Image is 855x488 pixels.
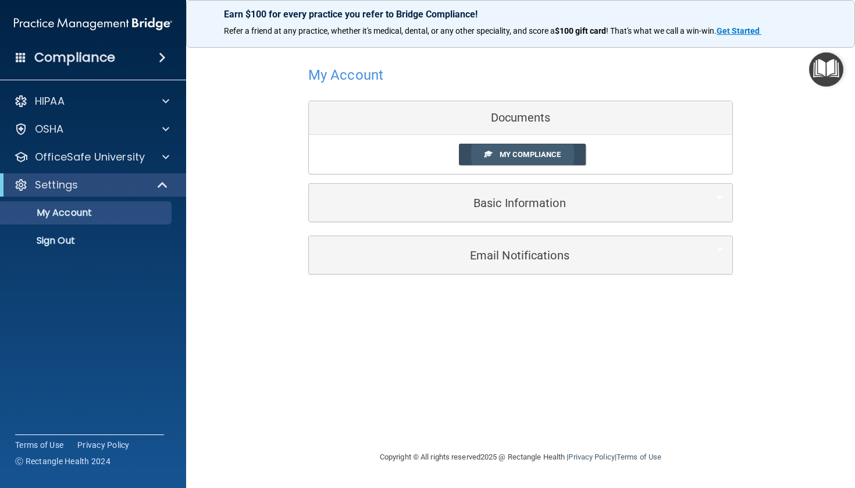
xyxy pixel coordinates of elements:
[35,94,65,108] p: HIPAA
[224,9,817,20] p: Earn $100 for every practice you refer to Bridge Compliance!
[318,197,688,209] h5: Basic Information
[14,178,169,192] a: Settings
[318,242,724,268] a: Email Notifications
[809,52,843,87] button: Open Resource Center
[555,26,606,35] strong: $100 gift card
[318,190,724,216] a: Basic Information
[14,94,169,108] a: HIPAA
[8,235,166,247] p: Sign Out
[309,101,732,135] div: Documents
[617,453,661,461] a: Terms of Use
[34,49,115,66] h4: Compliance
[500,150,561,159] span: My Compliance
[14,150,169,164] a: OfficeSafe University
[606,26,717,35] span: ! That's what we call a win-win.
[308,439,733,476] div: Copyright © All rights reserved 2025 @ Rectangle Health | |
[568,453,614,461] a: Privacy Policy
[15,455,111,467] span: Ⓒ Rectangle Health 2024
[77,439,130,451] a: Privacy Policy
[318,249,688,262] h5: Email Notifications
[224,26,555,35] span: Refer a friend at any practice, whether it's medical, dental, or any other speciality, and score a
[35,178,78,192] p: Settings
[8,207,166,219] p: My Account
[308,67,383,83] h4: My Account
[717,26,761,35] a: Get Started
[35,150,145,164] p: OfficeSafe University
[15,439,63,451] a: Terms of Use
[35,122,64,136] p: OSHA
[14,122,169,136] a: OSHA
[717,26,760,35] strong: Get Started
[14,12,172,35] img: PMB logo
